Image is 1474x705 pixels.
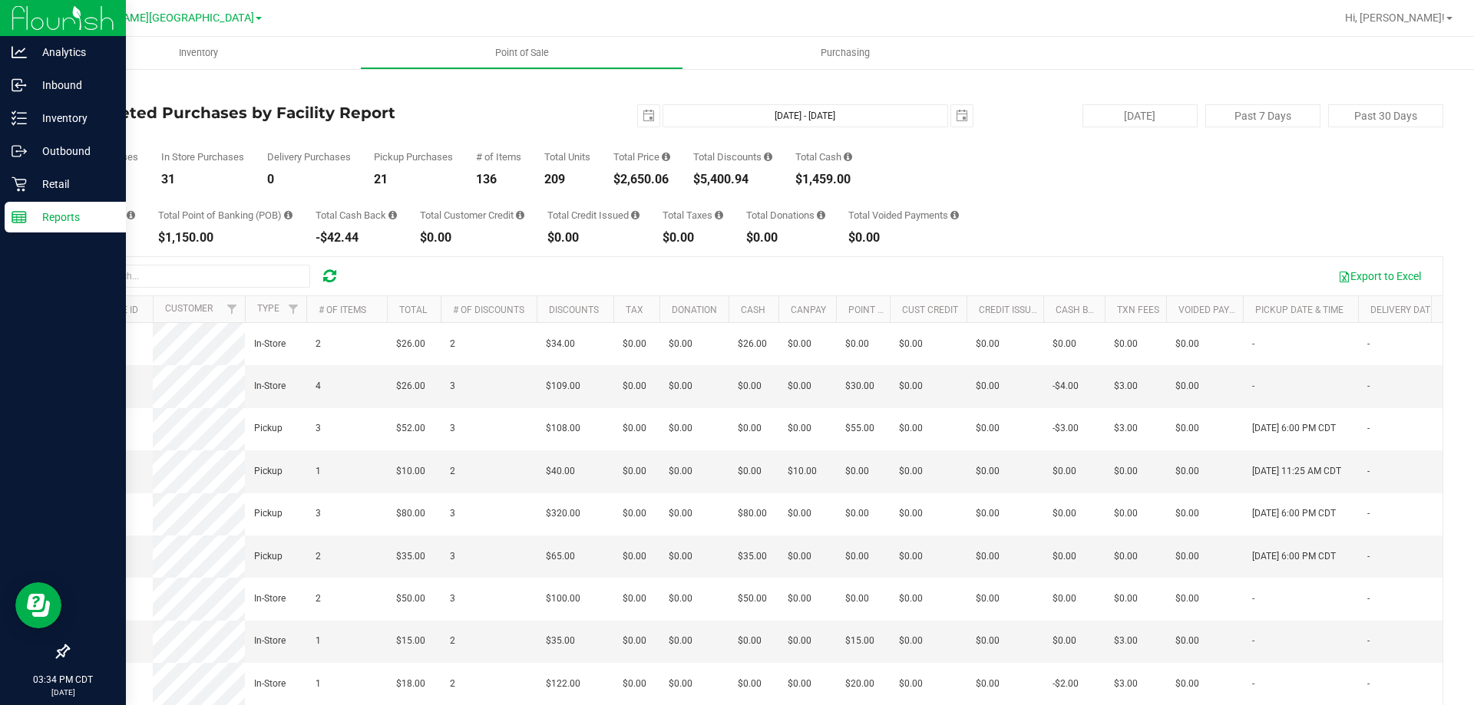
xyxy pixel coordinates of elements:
span: $3.00 [1114,634,1138,648]
div: Delivery Purchases [267,152,351,162]
span: - [1367,337,1370,351]
div: 0 [267,173,351,186]
div: $1,459.00 [795,173,852,186]
i: Sum of the successful, non-voided CanPay payment transactions for all purchases in the date range. [127,210,135,220]
i: Sum of the successful, non-voided cash payment transactions for all purchases in the date range. ... [844,152,852,162]
a: CanPay [791,305,826,315]
span: In-Store [254,337,286,351]
a: Cust Credit [902,305,958,315]
span: Inventory [158,46,239,60]
div: Total Discounts [693,152,772,162]
a: Discounts [549,305,599,315]
inline-svg: Inventory [12,110,27,126]
div: Total Cash Back [316,210,397,220]
div: Total Cash [795,152,852,162]
inline-svg: Reports [12,209,27,225]
span: $10.00 [396,464,425,479]
span: - [1252,337,1254,351]
span: $0.00 [845,591,869,606]
span: $0.00 [738,379,762,394]
span: $0.00 [738,464,762,479]
span: $40.00 [546,464,575,479]
p: Outbound [27,142,119,160]
span: $0.00 [1114,549,1138,564]
span: $0.00 [1114,506,1138,521]
span: $0.00 [669,506,692,521]
span: $0.00 [1053,549,1076,564]
span: $80.00 [738,506,767,521]
a: Tax [626,305,643,315]
span: - [1367,379,1370,394]
span: $0.00 [976,421,1000,436]
i: Sum of the discount values applied to the all purchases in the date range. [764,152,772,162]
span: - [1367,549,1370,564]
span: Hi, [PERSON_NAME]! [1345,12,1445,24]
a: Delivery Date [1370,305,1436,315]
a: Type [257,303,279,314]
span: $26.00 [396,337,425,351]
span: 2 [316,591,321,606]
span: $0.00 [1053,634,1076,648]
div: 136 [476,173,521,186]
span: - [1367,421,1370,436]
span: $0.00 [1053,591,1076,606]
span: In-Store [254,677,286,691]
span: $30.00 [845,379,874,394]
span: - [1367,506,1370,521]
a: Cash Back [1056,305,1106,315]
span: In-Store [254,591,286,606]
span: $34.00 [546,337,575,351]
span: 4 [316,379,321,394]
span: Pickup [254,506,283,521]
span: -$4.00 [1053,379,1079,394]
a: Point of Sale [360,37,683,69]
i: Sum of the cash-back amounts from rounded-up electronic payments for all purchases in the date ra... [388,210,397,220]
div: Total Customer Credit [420,210,524,220]
a: Inventory [37,37,360,69]
span: $0.00 [669,591,692,606]
i: Sum of all voided payment transaction amounts, excluding tips and transaction fees, for all purch... [950,210,959,220]
span: $0.00 [788,337,811,351]
span: - [1367,677,1370,691]
a: # of Discounts [453,305,524,315]
span: $0.00 [1114,464,1138,479]
span: $0.00 [669,337,692,351]
div: $0.00 [848,232,959,244]
span: $0.00 [623,591,646,606]
span: $15.00 [845,634,874,648]
span: $0.00 [623,634,646,648]
span: 3 [450,591,455,606]
span: $0.00 [976,549,1000,564]
span: 3 [316,421,321,436]
span: -$2.00 [1053,677,1079,691]
a: # of Items [319,305,366,315]
span: $0.00 [899,677,923,691]
a: Credit Issued [979,305,1043,315]
p: Inventory [27,109,119,127]
span: 2 [316,549,321,564]
a: Point of Banking (POB) [848,305,957,315]
span: $0.00 [976,634,1000,648]
span: - [1252,591,1254,606]
span: $0.00 [623,421,646,436]
span: $0.00 [899,379,923,394]
div: Total Credit Issued [547,210,640,220]
span: $35.00 [396,549,425,564]
span: $0.00 [1175,506,1199,521]
div: 31 [161,173,244,186]
span: $0.00 [976,337,1000,351]
span: [DATE] 6:00 PM CDT [1252,549,1336,564]
a: Voided Payment [1178,305,1254,315]
div: Total Voided Payments [848,210,959,220]
span: - [1252,379,1254,394]
a: Customer [165,303,213,314]
p: Inbound [27,76,119,94]
span: $52.00 [396,421,425,436]
span: $50.00 [396,591,425,606]
span: $0.00 [788,634,811,648]
span: $0.00 [1053,337,1076,351]
span: select [638,105,659,127]
p: 03:34 PM CDT [7,673,119,687]
div: Total Donations [746,210,825,220]
span: $0.00 [738,634,762,648]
